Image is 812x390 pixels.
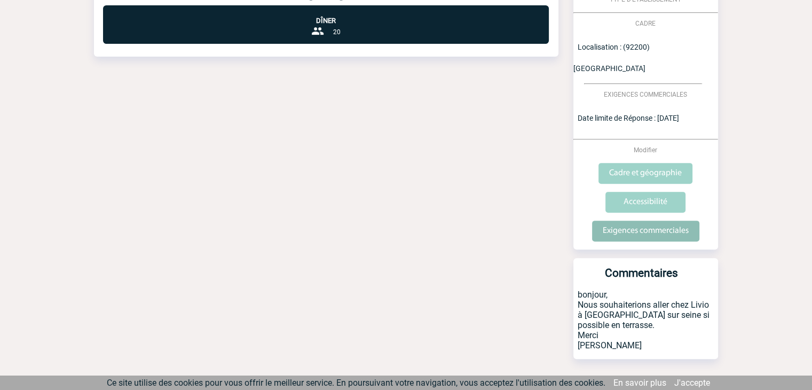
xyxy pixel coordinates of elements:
[592,221,699,241] input: Exigences commerciales
[674,378,710,388] a: J'accepte
[578,267,705,290] h3: Commentaires
[578,114,679,122] span: Date limite de Réponse : [DATE]
[605,192,685,213] input: Accessibilité
[333,28,340,36] span: 20
[573,43,650,73] span: Localisation : (92200) [GEOGRAPHIC_DATA]
[635,20,656,27] span: CADRE
[604,91,687,98] span: EXIGENCES COMMERCIALES
[613,378,666,388] a: En savoir plus
[311,25,324,37] img: group-24-px-b.png
[634,146,657,154] span: Modifier
[107,378,605,388] span: Ce site utilise des cookies pour vous offrir le meilleur service. En poursuivant votre navigation...
[103,5,549,25] p: Dîner
[598,163,692,184] input: Cadre et géographie
[573,290,718,359] p: bonjour, Nous souhaiterions aller chez Livio à [GEOGRAPHIC_DATA] sur seine si possible en terrass...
